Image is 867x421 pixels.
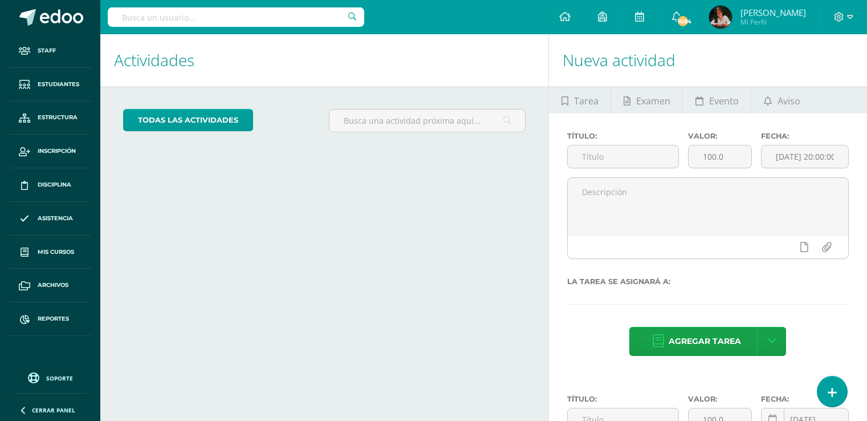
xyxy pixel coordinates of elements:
a: Soporte [14,370,87,385]
a: Reportes [9,302,91,336]
span: Mis cursos [38,248,74,257]
label: Valor: [688,132,752,140]
input: Busca un usuario... [108,7,364,27]
span: [PERSON_NAME] [740,7,806,18]
a: Archivos [9,269,91,302]
span: Cerrar panel [32,406,75,414]
span: 1094 [677,15,689,27]
span: Agregar tarea [669,327,741,355]
a: Disciplina [9,168,91,202]
input: Busca una actividad próxima aquí... [329,110,525,132]
a: Evento [683,86,751,114]
span: Estudiantes [38,80,79,89]
input: Fecha de entrega [762,145,848,168]
span: Examen [636,87,670,115]
span: Archivos [38,281,68,290]
span: Mi Perfil [740,17,806,27]
a: Estructura [9,102,91,135]
h1: Nueva actividad [563,34,853,86]
a: Tarea [549,86,610,114]
img: 1768b921bb0131f632fd6560acaf36dd.png [709,6,732,29]
span: Estructura [38,113,78,122]
input: Puntos máximos [689,145,751,168]
label: La tarea se asignará a: [567,277,849,286]
span: Disciplina [38,180,71,189]
span: Evento [709,87,739,115]
label: Fecha: [761,395,849,403]
label: Título: [567,132,679,140]
span: Aviso [778,87,800,115]
span: Reportes [38,314,69,323]
span: Asistencia [38,214,73,223]
label: Valor: [688,395,752,403]
a: Asistencia [9,202,91,236]
a: Aviso [751,86,812,114]
a: todas las Actividades [123,109,253,131]
label: Fecha: [761,132,849,140]
h1: Actividades [114,34,535,86]
label: Título: [567,395,679,403]
span: Soporte [46,374,73,382]
a: Estudiantes [9,68,91,102]
a: Examen [611,86,682,114]
span: Inscripción [38,147,76,156]
span: Tarea [574,87,599,115]
a: Mis cursos [9,236,91,269]
a: Inscripción [9,135,91,168]
span: Staff [38,46,56,55]
a: Staff [9,34,91,68]
input: Título [568,145,679,168]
